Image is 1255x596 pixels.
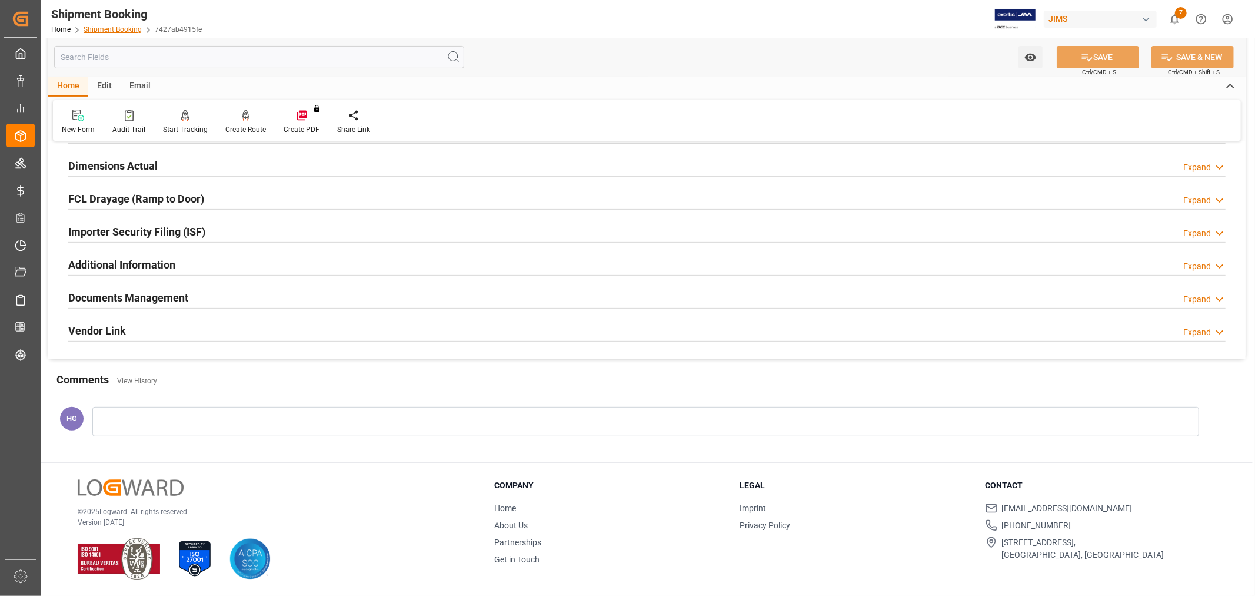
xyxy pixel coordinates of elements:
h2: Dimensions Actual [68,158,158,174]
a: Imprint [740,504,766,513]
div: Shipment Booking [51,5,202,23]
img: AICPA SOC [229,538,271,580]
div: Audit Trail [112,124,145,135]
span: [STREET_ADDRESS], [GEOGRAPHIC_DATA], [GEOGRAPHIC_DATA] [1002,537,1164,561]
span: Ctrl/CMD + S [1082,68,1116,77]
a: Home [494,504,516,513]
h2: Importer Security Filing (ISF) [68,224,205,240]
div: JIMS [1044,11,1157,28]
div: Email [121,77,159,97]
span: Ctrl/CMD + Shift + S [1168,68,1220,77]
p: © 2025 Logward. All rights reserved. [78,506,465,517]
button: SAVE & NEW [1151,46,1234,68]
p: Version [DATE] [78,517,465,528]
span: HG [66,414,77,423]
div: Share Link [337,124,370,135]
div: Expand [1183,227,1211,240]
h3: Company [494,479,725,492]
span: 7 [1175,7,1187,19]
a: Privacy Policy [740,521,790,530]
h3: Legal [740,479,970,492]
h3: Contact [986,479,1216,492]
div: Create Route [225,124,266,135]
img: Logward Logo [78,479,184,496]
img: ISO 27001 Certification [174,538,215,580]
a: Get in Touch [494,555,540,564]
h2: FCL Drayage (Ramp to Door) [68,191,204,207]
div: Edit [88,77,121,97]
a: Partnerships [494,538,541,547]
a: About Us [494,521,528,530]
img: ISO 9001 & ISO 14001 Certification [78,538,160,580]
div: Home [48,77,88,97]
a: Home [51,25,71,34]
input: Search Fields [54,46,464,68]
button: open menu [1018,46,1043,68]
button: Help Center [1188,6,1214,32]
h2: Additional Information [68,257,175,273]
a: View History [117,377,157,385]
span: [EMAIL_ADDRESS][DOMAIN_NAME] [1002,502,1133,515]
div: New Form [62,124,95,135]
button: JIMS [1044,8,1161,30]
h2: Vendor Link [68,323,126,339]
button: SAVE [1057,46,1139,68]
h2: Documents Management [68,290,188,306]
div: Expand [1183,326,1211,339]
div: Expand [1183,293,1211,306]
img: Exertis%20JAM%20-%20Email%20Logo.jpg_1722504956.jpg [995,9,1036,29]
a: Shipment Booking [84,25,142,34]
div: Expand [1183,260,1211,273]
h2: Comments [56,372,109,388]
div: Expand [1183,194,1211,207]
div: Start Tracking [163,124,208,135]
button: show 7 new notifications [1161,6,1188,32]
div: Expand [1183,161,1211,174]
span: [PHONE_NUMBER] [1002,519,1071,532]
